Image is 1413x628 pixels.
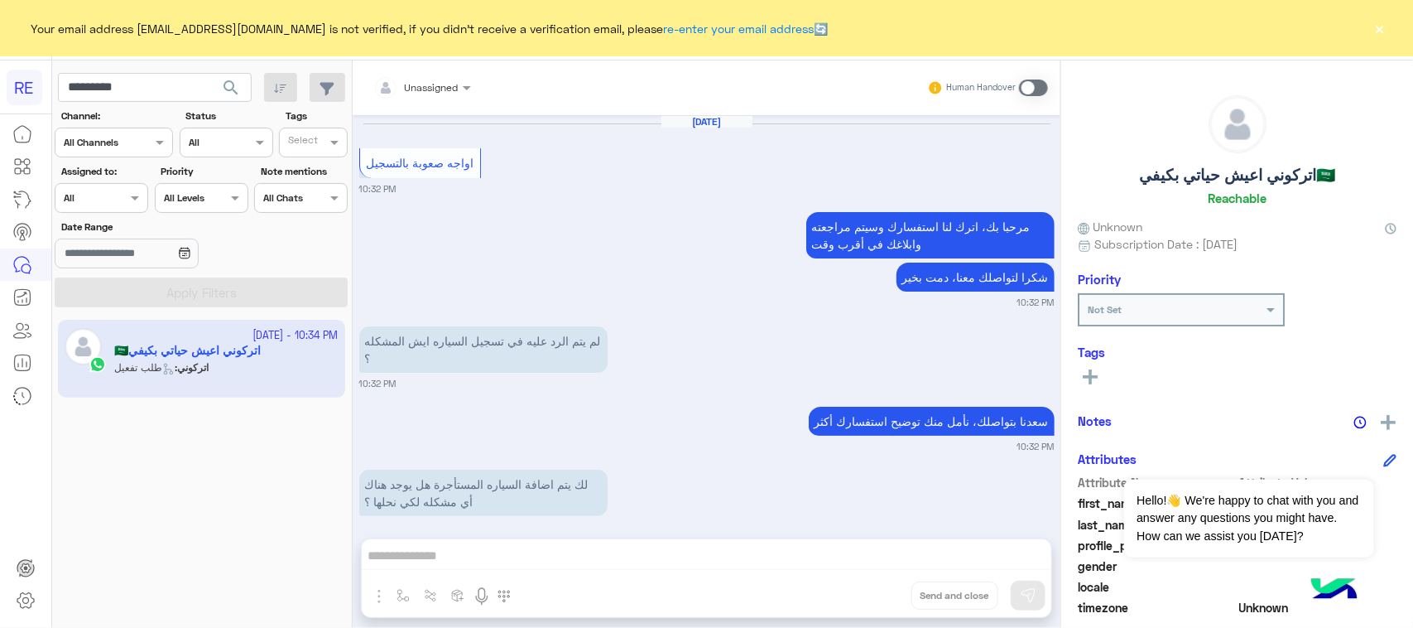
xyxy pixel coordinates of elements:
[1305,562,1363,620] img: hulul-logo.png
[946,81,1016,94] small: Human Handover
[31,20,829,37] span: Your email address [EMAIL_ADDRESS][DOMAIN_NAME] is not verified, if you didn't receive a verifica...
[1209,96,1266,152] img: defaultAdmin.png
[221,78,241,98] span: search
[185,109,271,123] label: Status
[1078,452,1137,466] h6: Attributes
[1078,578,1236,596] span: locale
[1239,578,1397,596] span: null
[1353,416,1367,429] img: notes
[61,164,147,179] label: Assigned to:
[261,164,346,179] label: Note mentions
[366,156,473,170] span: اواجه صعوبة بالتسجيل
[1239,558,1397,575] span: null
[1078,272,1121,287] h6: Priority
[359,520,397,534] small: 10:33 PM
[1078,345,1396,360] h6: Tags
[1078,413,1112,428] h6: Notes
[405,81,459,94] span: Unassigned
[1208,191,1266,205] h6: Reachable
[1017,440,1055,453] small: 10:32 PM
[1372,20,1388,36] button: ×
[359,470,608,516] p: 14/10/2025, 10:33 PM
[286,109,346,123] label: Tags
[1078,516,1236,534] span: last_name
[896,263,1055,292] p: 14/10/2025, 10:32 PM
[61,220,247,234] label: Date Range
[211,73,252,109] button: search
[806,212,1055,258] p: 14/10/2025, 10:32 PM
[1078,599,1236,616] span: timezone
[1078,558,1236,575] span: gender
[664,22,815,36] a: re-enter your email address
[809,407,1055,436] p: 14/10/2025, 10:32 PM
[161,164,246,179] label: Priority
[7,70,42,105] div: RE
[1078,218,1142,235] span: Unknown
[1381,415,1396,430] img: add
[661,116,752,128] h6: [DATE]
[1017,296,1055,309] small: 10:32 PM
[911,582,998,610] button: Send and close
[1078,537,1236,554] span: profile_pic
[55,278,348,307] button: Apply Filters
[1239,599,1397,616] span: Unknown
[1088,303,1122,316] b: Not Set
[359,326,608,373] p: 14/10/2025, 10:32 PM
[1124,480,1373,558] span: Hello!👋 We're happy to chat with you and answer any questions you might have. How can we assist y...
[286,133,318,152] div: Select
[1094,235,1238,253] span: Subscription Date : [DATE]
[359,377,397,390] small: 10:32 PM
[1139,166,1335,185] h5: اتركوني اعيش حياتي بكيفي🇸🇦
[1078,495,1236,512] span: first_name
[1078,474,1236,491] span: Attribute Name
[61,109,171,123] label: Channel:
[359,182,397,196] small: 10:32 PM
